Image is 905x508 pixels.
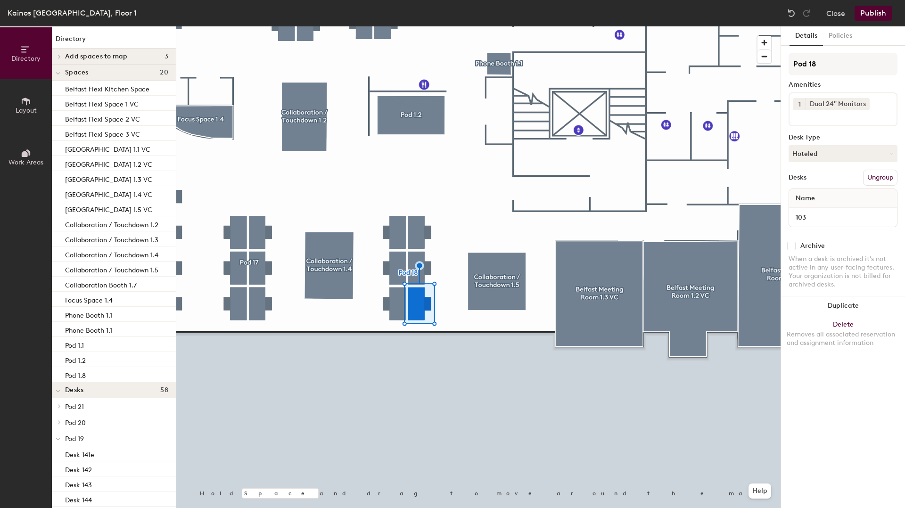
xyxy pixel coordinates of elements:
span: Name [791,190,820,207]
p: Collaboration / Touchdown 1.4 [65,248,158,259]
p: Desk 142 [65,463,92,474]
span: Pod 21 [65,403,84,411]
button: Ungroup [863,170,897,186]
span: 1 [798,99,801,109]
div: When a desk is archived it's not active in any user-facing features. Your organization is not bil... [789,255,897,289]
p: Belfast Flexi Kitchen Space [65,82,149,93]
button: Duplicate [781,296,905,315]
p: Collaboration / Touchdown 1.3 [65,233,158,244]
h1: Directory [52,34,176,49]
p: Desk 141e [65,448,94,459]
span: Pod 20 [65,419,86,427]
p: Desk 143 [65,478,92,489]
div: Desks [789,174,806,181]
button: 1 [793,98,806,110]
button: Hoteled [789,145,897,162]
p: [GEOGRAPHIC_DATA] 1.3 VC [65,173,152,184]
button: Publish [855,6,892,21]
span: 20 [160,69,168,76]
div: Removes all associated reservation and assignment information [787,330,899,347]
p: Belfast Flexi Space 3 VC [65,128,140,139]
p: [GEOGRAPHIC_DATA] 1.2 VC [65,158,152,169]
span: 3 [165,53,168,60]
p: Pod 1.2 [65,354,86,365]
button: Close [826,6,845,21]
p: Pod 1.1 [65,339,84,350]
button: Help [749,483,771,499]
button: Policies [823,26,858,46]
p: [GEOGRAPHIC_DATA] 1.1 VC [65,143,150,154]
div: Amenities [789,81,897,89]
div: Archive [800,242,825,250]
img: Redo [802,8,811,18]
div: Kainos [GEOGRAPHIC_DATA], Floor 1 [8,7,137,19]
p: [GEOGRAPHIC_DATA] 1.4 VC [65,188,152,199]
img: Undo [787,8,796,18]
p: Focus Space 1.4 [65,294,113,304]
p: Phone Booth 1.1 [65,309,112,320]
span: Layout [16,107,37,115]
div: Desk Type [789,134,897,141]
input: Unnamed desk [791,211,895,224]
button: DeleteRemoves all associated reservation and assignment information [781,315,905,357]
p: Collaboration Booth 1.7 [65,279,137,289]
span: Spaces [65,69,89,76]
div: Dual 24" Monitors [806,98,870,110]
span: 58 [160,386,168,394]
p: Belfast Flexi Space 1 VC [65,98,139,108]
p: Phone Booth 1.1 [65,324,112,335]
span: Desks [65,386,83,394]
span: Work Areas [8,158,43,166]
p: Pod 1.8 [65,369,86,380]
p: [GEOGRAPHIC_DATA] 1.5 VC [65,203,152,214]
span: Pod 19 [65,435,84,443]
p: Collaboration / Touchdown 1.2 [65,218,158,229]
p: Belfast Flexi Space 2 VC [65,113,140,123]
p: Desk 144 [65,493,92,504]
span: Directory [11,55,41,63]
p: Collaboration / Touchdown 1.5 [65,263,158,274]
span: Add spaces to map [65,53,128,60]
button: Details [790,26,823,46]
